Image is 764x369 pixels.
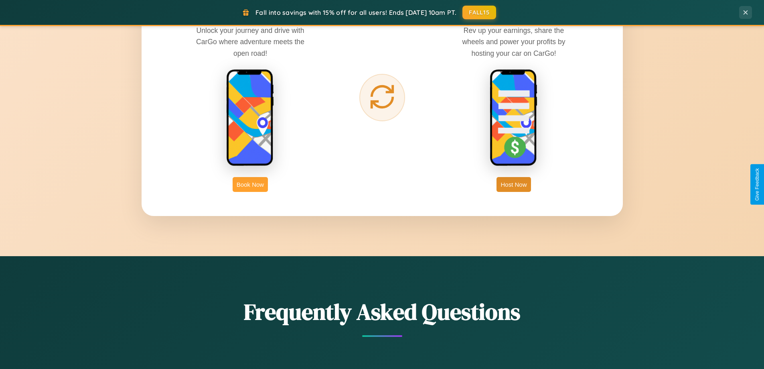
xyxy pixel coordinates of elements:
img: host phone [490,69,538,167]
span: Fall into savings with 15% off for all users! Ends [DATE] 10am PT. [255,8,456,16]
button: Host Now [496,177,531,192]
p: Unlock your journey and drive with CarGo where adventure meets the open road! [190,25,310,59]
button: FALL15 [462,6,496,19]
img: rent phone [226,69,274,167]
div: Give Feedback [754,168,760,201]
h2: Frequently Asked Questions [142,296,623,327]
button: Book Now [233,177,268,192]
p: Rev up your earnings, share the wheels and power your profits by hosting your car on CarGo! [454,25,574,59]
